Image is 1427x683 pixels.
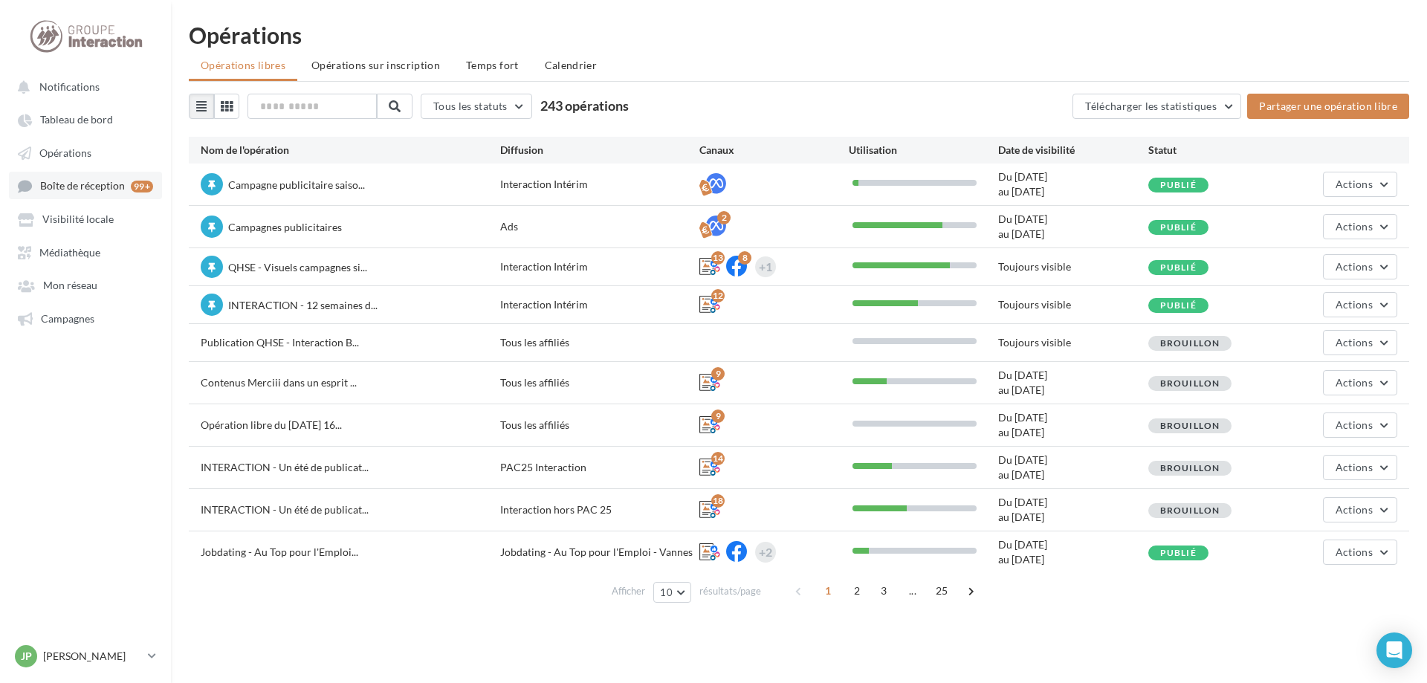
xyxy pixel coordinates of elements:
button: Actions [1323,540,1397,565]
span: Publication QHSE - Interaction B... [201,336,359,349]
div: Canaux [699,143,849,158]
span: Notifications [39,80,100,93]
button: 10 [653,582,691,603]
div: Ads [500,219,699,234]
a: Visibilité locale [9,205,162,232]
span: Boîte de réception [40,180,125,192]
button: Actions [1323,172,1397,197]
span: Actions [1336,503,1373,516]
span: Publié [1160,179,1197,190]
button: Actions [1323,330,1397,355]
div: 14 [711,452,725,465]
span: Publié [1160,547,1197,558]
div: 8 [738,251,751,265]
span: Jobdating - Au Top pour l'Emploi... [201,546,358,558]
div: Open Intercom Messenger [1376,632,1412,668]
button: Actions [1323,455,1397,480]
div: 18 [711,494,725,508]
button: Actions [1323,214,1397,239]
span: QHSE - Visuels campagnes si... [228,261,367,273]
span: INTERACTION - Un été de publicat... [201,503,369,516]
span: Publié [1160,300,1197,311]
div: Interaction Intérim [500,259,699,274]
div: Utilisation [849,143,998,158]
button: Actions [1323,254,1397,279]
span: Tableau de bord [40,114,113,126]
button: Actions [1323,412,1397,438]
div: Interaction hors PAC 25 [500,502,699,517]
div: Statut [1148,143,1298,158]
div: Nom de l'opération [201,143,500,158]
span: 2 [845,579,869,603]
span: INTERACTION - 12 semaines d... [228,299,378,311]
div: Du [DATE] au [DATE] [998,410,1148,440]
span: Publié [1160,221,1197,233]
span: Publié [1160,262,1197,273]
span: Brouillon [1160,337,1220,349]
div: Interaction Intérim [500,177,699,192]
span: ... [901,579,925,603]
span: Opérations sur inscription [311,59,440,71]
div: Date de visibilité [998,143,1148,158]
a: Campagnes [9,305,162,331]
span: Médiathèque [39,246,100,259]
span: Actions [1336,376,1373,389]
p: [PERSON_NAME] [43,649,142,664]
a: Boîte de réception 99+ [9,172,162,199]
div: Diffusion [500,143,699,158]
span: Brouillon [1160,505,1220,516]
button: Tous les statuts [421,94,532,119]
a: Opérations [9,139,162,166]
div: Tous les affiliés [500,418,699,433]
span: 3 [872,579,896,603]
span: Campagne publicitaire saiso... [228,178,365,191]
span: Brouillon [1160,420,1220,431]
span: Actions [1336,336,1373,349]
div: 99+ [131,181,153,192]
span: Tous les statuts [433,100,508,112]
span: Brouillon [1160,462,1220,473]
div: Opérations [189,24,1409,46]
span: résultats/page [699,584,761,598]
span: Campagnes publicitaires [228,221,342,233]
span: Opérations [39,146,91,159]
span: Visibilité locale [42,213,114,226]
span: Calendrier [545,59,598,71]
div: 12 [711,289,725,302]
span: 243 opérations [540,97,629,114]
div: Interaction Intérim [500,297,699,312]
span: Actions [1336,220,1373,233]
button: Actions [1323,370,1397,395]
div: Du [DATE] au [DATE] [998,537,1148,567]
button: Actions [1323,497,1397,522]
div: Du [DATE] au [DATE] [998,368,1148,398]
span: Contenus Merciii dans un esprit ... [201,376,357,389]
button: Notifications [9,73,156,100]
div: 9 [711,410,725,423]
div: Tous les affiliés [500,335,699,350]
span: Opération libre du [DATE] 16... [201,418,342,431]
a: JP [PERSON_NAME] [12,642,159,670]
a: Médiathèque [9,239,162,265]
span: Actions [1336,546,1373,558]
div: Toujours visible [998,335,1148,350]
div: 9 [711,367,725,381]
div: Du [DATE] au [DATE] [998,212,1148,242]
div: +1 [759,256,772,277]
div: Du [DATE] au [DATE] [998,453,1148,482]
span: Actions [1336,418,1373,431]
span: Actions [1336,298,1373,311]
span: Actions [1336,178,1373,190]
span: 1 [816,579,840,603]
button: Télécharger les statistiques [1072,94,1241,119]
div: +2 [759,542,772,563]
button: Partager une opération libre [1247,94,1409,119]
div: Toujours visible [998,259,1148,274]
div: PAC25 Interaction [500,460,699,475]
span: Temps fort [466,59,519,71]
button: Actions [1323,292,1397,317]
div: 2 [717,211,731,224]
span: 25 [930,579,954,603]
a: Tableau de bord [9,106,162,132]
span: Télécharger les statistiques [1085,100,1217,112]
